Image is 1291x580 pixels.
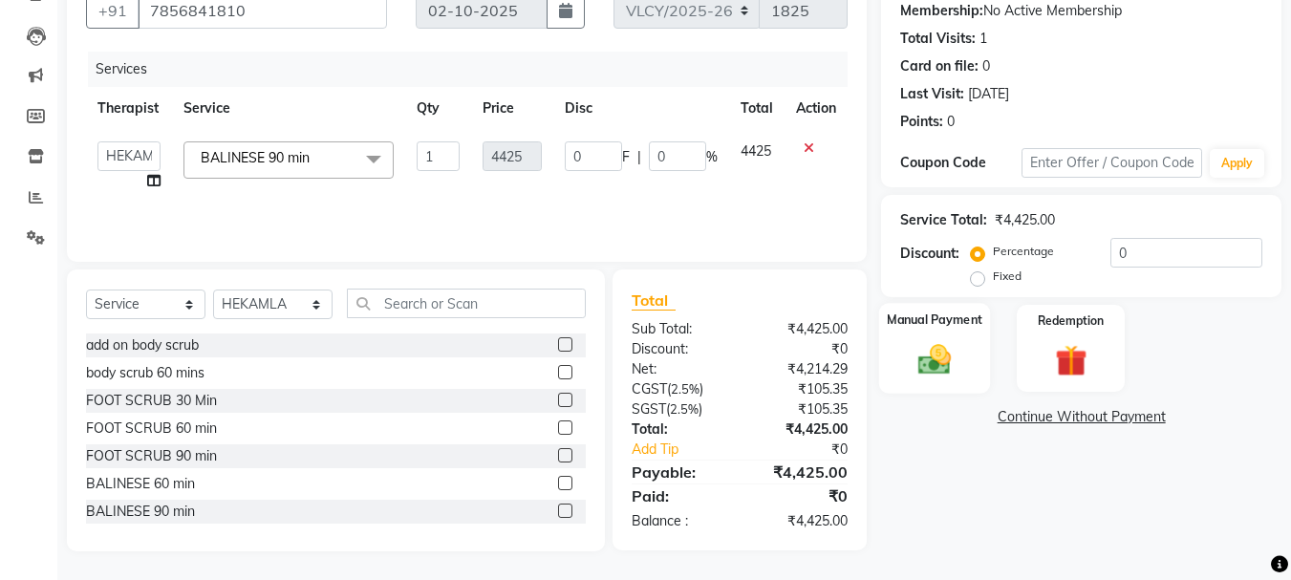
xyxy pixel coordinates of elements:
span: SGST [632,400,666,418]
div: FOOT SCRUB 30 Min [86,391,217,411]
span: 2.5% [670,401,699,417]
span: CGST [632,380,667,397]
img: _gift.svg [1045,341,1097,380]
div: BALINESE 60 min [86,474,195,494]
div: ₹105.35 [740,379,862,399]
a: Add Tip [617,440,760,460]
div: Payable: [617,461,740,483]
div: ₹105.35 [740,399,862,419]
span: Total [632,290,676,311]
div: Services [88,52,862,87]
div: Balance : [617,511,740,531]
th: Therapist [86,87,172,130]
div: 0 [947,112,955,132]
div: ₹4,425.00 [995,210,1055,230]
div: ₹4,425.00 [740,461,862,483]
div: ₹0 [761,440,863,460]
div: ₹4,214.29 [740,359,862,379]
div: Total Visits: [900,29,976,49]
div: Paid: [617,484,740,507]
input: Enter Offer / Coupon Code [1022,148,1202,178]
label: Redemption [1038,312,1104,330]
label: Fixed [993,268,1022,285]
span: 2.5% [671,381,699,397]
div: ₹4,425.00 [740,419,862,440]
div: BALINESE 90 min [86,502,195,522]
div: Total: [617,419,740,440]
div: Points: [900,112,943,132]
div: Service Total: [900,210,987,230]
th: Disc [553,87,729,130]
div: ₹0 [740,484,862,507]
div: 0 [982,56,990,76]
label: Manual Payment [887,311,982,329]
div: Discount: [900,244,959,264]
div: Discount: [617,339,740,359]
span: BALINESE 90 min [201,149,310,166]
label: Percentage [993,243,1054,260]
th: Total [729,87,785,130]
input: Search or Scan [347,289,586,318]
th: Qty [405,87,471,130]
div: Membership: [900,1,983,21]
div: body scrub 60 mins [86,363,204,383]
div: Card on file: [900,56,979,76]
span: % [706,147,718,167]
div: Last Visit: [900,84,964,104]
span: | [637,147,641,167]
button: Apply [1210,149,1264,178]
div: FOOT SCRUB 90 min [86,446,217,466]
div: [DATE] [968,84,1009,104]
div: ( ) [617,379,740,399]
div: No Active Membership [900,1,1262,21]
div: ₹4,425.00 [740,319,862,339]
div: add on body scrub [86,335,199,355]
th: Price [471,87,553,130]
th: Service [172,87,405,130]
div: ₹4,425.00 [740,511,862,531]
div: FOOT SCRUB 60 min [86,419,217,439]
img: _cash.svg [908,340,961,378]
div: Net: [617,359,740,379]
a: Continue Without Payment [885,407,1278,427]
span: F [622,147,630,167]
div: 1 [979,29,987,49]
th: Action [785,87,848,130]
div: Coupon Code [900,153,1021,173]
div: ( ) [617,399,740,419]
span: 4425 [741,142,771,160]
div: ₹0 [740,339,862,359]
div: Sub Total: [617,319,740,339]
a: x [310,149,318,166]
